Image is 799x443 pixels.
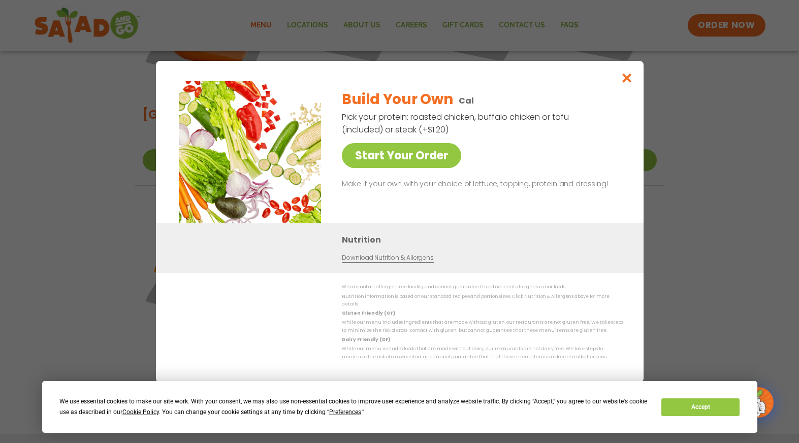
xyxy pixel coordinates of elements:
[342,292,623,308] p: Nutrition information is based on our standard recipes and portion sizes. Click Nutrition & Aller...
[342,253,433,263] a: Download Nutrition & Allergens
[342,89,453,110] h2: Build Your Own
[342,233,628,246] h3: Nutrition
[42,381,757,433] div: Cookie Consent Prompt
[329,408,361,416] span: Preferences
[342,283,623,291] p: We are not an allergen free facility and cannot guarantee the absence of allergens in our foods.
[342,310,395,316] strong: Gluten Friendly (GF)
[744,388,773,417] img: wpChatIcon
[459,94,474,107] p: Cal
[342,143,461,168] a: Start Your Order
[342,111,570,136] p: Pick your protein: roasted chicken, buffalo chicken or tofu (included) or steak (+$1.20)
[122,408,159,416] span: Cookie Policy
[661,398,740,416] button: Accept
[610,61,643,95] button: Close modal
[59,396,649,418] div: We use essential cookies to make our site work. With your consent, we may also use non-essential ...
[342,178,619,190] p: Make it your own with your choice of lettuce, topping, protein and dressing!
[342,345,623,361] p: While our menu includes foods that are made without dairy, our restaurants are not dairy free. We...
[342,336,390,343] strong: Dairy Friendly (DF)
[179,81,321,223] img: Featured product photo for Build Your Own
[342,319,623,334] p: While our menu includes ingredients that are made without gluten, our restaurants are not gluten ...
